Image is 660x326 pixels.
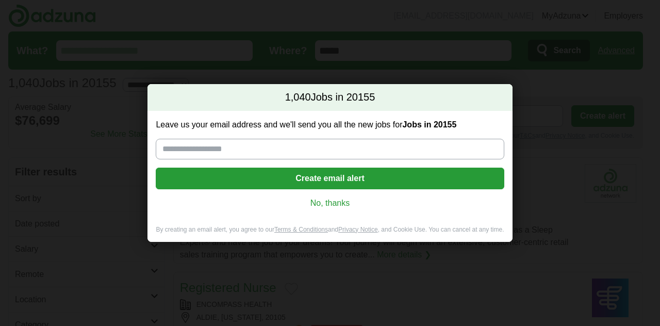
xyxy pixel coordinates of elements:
span: 1,040 [285,90,311,105]
a: No, thanks [164,198,496,209]
a: Terms & Conditions [274,226,328,233]
button: Create email alert [156,168,504,189]
label: Leave us your email address and we'll send you all the new jobs for [156,119,504,131]
h2: Jobs in 20155 [147,84,512,111]
strong: Jobs in 20155 [402,120,456,129]
a: Privacy Notice [338,226,378,233]
div: By creating an email alert, you agree to our and , and Cookie Use. You can cancel at any time. [147,225,512,242]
